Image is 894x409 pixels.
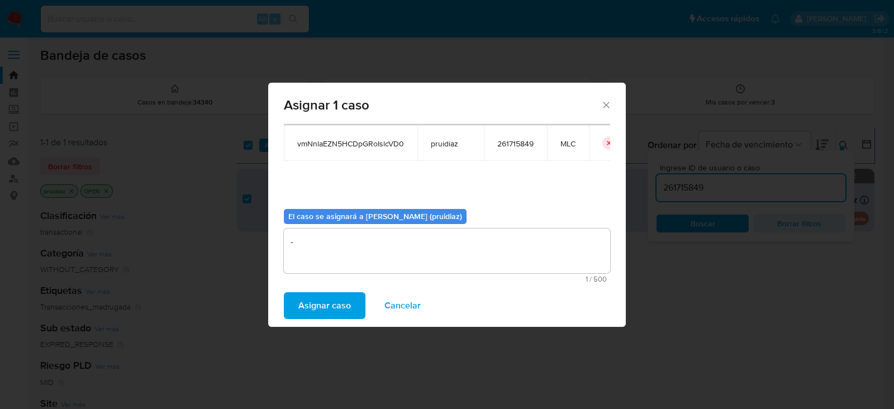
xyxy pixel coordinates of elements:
[602,136,616,150] button: icon-button
[288,211,462,222] b: El caso se asignará a [PERSON_NAME] (pruidiaz)
[298,293,351,318] span: Asignar caso
[284,229,610,273] textarea: -
[384,293,421,318] span: Cancelar
[601,99,611,110] button: Cerrar ventana
[284,98,601,112] span: Asignar 1 caso
[297,139,404,149] span: vmNnlaEZN5HCDpGRoIslcVD0
[370,292,435,319] button: Cancelar
[431,139,470,149] span: pruidiaz
[560,139,576,149] span: MLC
[497,139,534,149] span: 261715849
[268,83,626,327] div: assign-modal
[284,292,365,319] button: Asignar caso
[287,275,607,283] span: Máximo 500 caracteres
